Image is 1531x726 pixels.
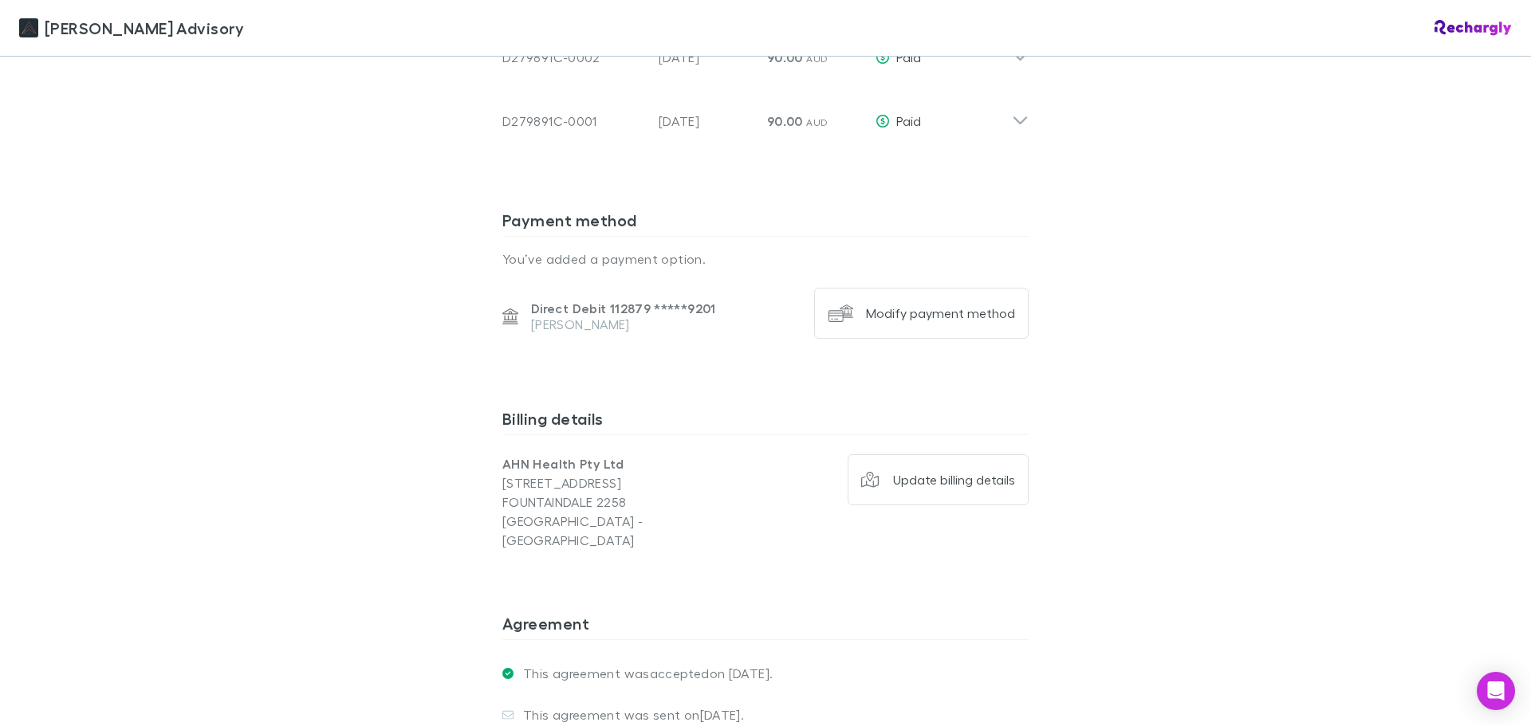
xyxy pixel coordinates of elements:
[866,305,1015,321] div: Modify payment method
[767,113,803,129] span: 90.00
[531,316,716,332] p: [PERSON_NAME]
[659,112,754,131] p: [DATE]
[502,493,765,512] p: FOUNTAINDALE 2258
[502,210,1029,236] h3: Payment method
[502,249,1029,269] p: You’ve added a payment option.
[531,300,716,316] p: Direct Debit 112879 ***** 9201
[502,614,1029,639] h3: Agreement
[896,49,921,65] span: Paid
[848,454,1029,505] button: Update billing details
[502,112,646,131] div: D279891C-0001
[502,48,646,67] div: D279891C-0002
[490,83,1041,147] div: D279891C-0001[DATE]90.00 AUDPaid
[893,472,1015,488] div: Update billing details
[502,409,1029,434] h3: Billing details
[502,473,765,493] p: [STREET_ADDRESS]
[19,18,38,37] img: Liston Newton Advisory's Logo
[896,113,921,128] span: Paid
[502,454,765,473] p: AHN Health Pty Ltd
[806,116,828,128] span: AUD
[828,300,853,326] img: Modify payment method's Logo
[514,665,773,681] p: This agreement was accepted on [DATE] .
[514,707,744,723] p: This agreement was sent on [DATE] .
[806,53,828,65] span: AUD
[767,49,803,65] span: 90.00
[1477,672,1515,710] div: Open Intercom Messenger
[814,288,1029,339] button: Modify payment method
[502,512,765,550] p: [GEOGRAPHIC_DATA] - [GEOGRAPHIC_DATA]
[45,16,244,40] span: [PERSON_NAME] Advisory
[1435,20,1512,36] img: Rechargly Logo
[659,48,754,67] p: [DATE]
